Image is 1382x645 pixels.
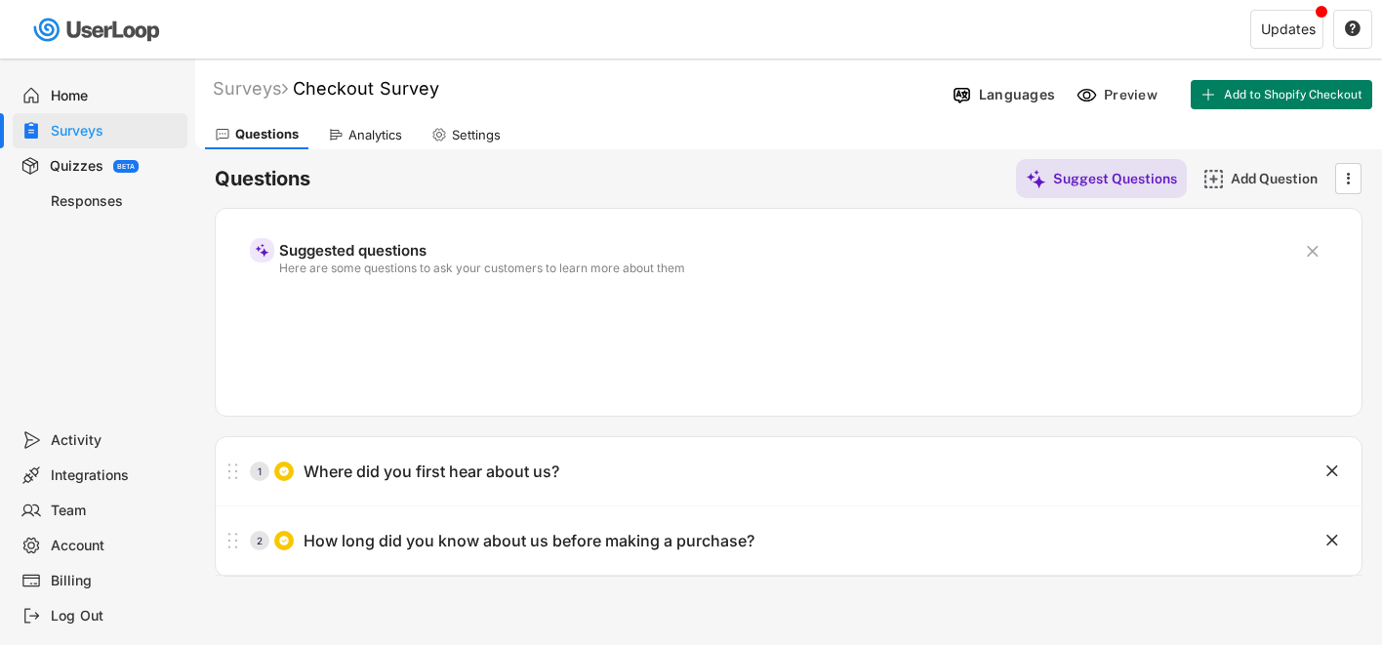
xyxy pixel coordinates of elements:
div: Suggest Questions [1053,170,1177,187]
button: Add to Shopify Checkout [1191,80,1372,109]
button:  [1338,164,1358,193]
div: Here are some questions to ask your customers to learn more about them [279,262,1288,274]
button:  [1322,462,1342,481]
text:  [1326,530,1338,550]
div: Responses [51,192,180,211]
div: Questions [235,126,299,142]
div: Where did you first hear about us? [304,462,559,482]
div: Analytics [348,127,402,143]
div: Team [51,502,180,520]
div: Billing [51,572,180,590]
img: CircleTickMinorWhite.svg [278,535,290,546]
text:  [1307,241,1319,262]
img: Language%20Icon.svg [952,85,972,105]
div: How long did you know about us before making a purchase? [304,531,754,551]
div: Updates [1261,22,1316,36]
div: 2 [250,536,269,545]
div: Integrations [51,466,180,485]
div: BETA [117,163,135,170]
button:  [1303,242,1322,262]
div: Activity [51,431,180,450]
div: Quizzes [50,157,103,176]
div: Languages [979,86,1055,103]
div: Add Question [1231,170,1328,187]
text:  [1347,168,1351,188]
h6: Questions [215,166,310,192]
font: Checkout Survey [293,78,439,99]
div: Suggested questions [279,243,1288,258]
text:  [1345,20,1361,37]
button:  [1344,20,1362,38]
button:  [1322,531,1342,550]
span: Add to Shopify Checkout [1224,89,1362,101]
img: AddMajor.svg [1203,169,1224,189]
div: Preview [1104,86,1162,103]
div: Surveys [51,122,180,141]
img: userloop-logo-01.svg [29,10,167,50]
img: MagicMajor%20%28Purple%29.svg [255,243,269,258]
div: Settings [452,127,501,143]
div: Account [51,537,180,555]
text:  [1326,461,1338,481]
div: Home [51,87,180,105]
img: CircleTickMinorWhite.svg [278,465,290,477]
img: MagicMajor%20%28Purple%29.svg [1026,169,1046,189]
div: 1 [250,466,269,476]
div: Log Out [51,607,180,625]
div: Surveys [213,77,288,100]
